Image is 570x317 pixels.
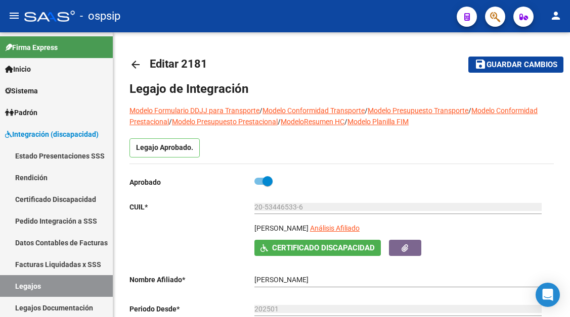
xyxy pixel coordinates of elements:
button: Guardar cambios [468,57,563,72]
div: Open Intercom Messenger [536,283,560,307]
a: Modelo Conformidad Transporte [262,107,365,115]
a: Modelo Planilla FIM [347,118,409,126]
span: Firma Express [5,42,58,53]
span: Sistema [5,85,38,96]
span: - ospsip [80,5,120,27]
p: [PERSON_NAME] [254,223,309,234]
button: Certificado Discapacidad [254,240,381,255]
span: Guardar cambios [487,61,557,70]
a: Modelo Formulario DDJJ para Transporte [129,107,259,115]
p: Legajo Aprobado. [129,138,200,157]
span: Inicio [5,64,31,75]
p: Periodo Desde [129,303,254,314]
a: ModeloResumen HC [281,118,344,126]
span: Análisis Afiliado [310,224,360,232]
p: Nombre Afiliado [129,274,254,285]
mat-icon: menu [8,10,20,22]
span: Editar 2181 [150,58,207,70]
span: Padrón [5,107,37,118]
span: Certificado Discapacidad [272,244,375,253]
a: Modelo Presupuesto Prestacional [172,118,278,126]
mat-icon: person [550,10,562,22]
span: Integración (discapacidad) [5,129,99,140]
mat-icon: save [474,58,487,70]
p: Aprobado [129,177,254,188]
p: CUIL [129,201,254,213]
a: Modelo Presupuesto Transporte [368,107,468,115]
mat-icon: arrow_back [129,59,142,71]
h1: Legajo de Integración [129,81,554,97]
